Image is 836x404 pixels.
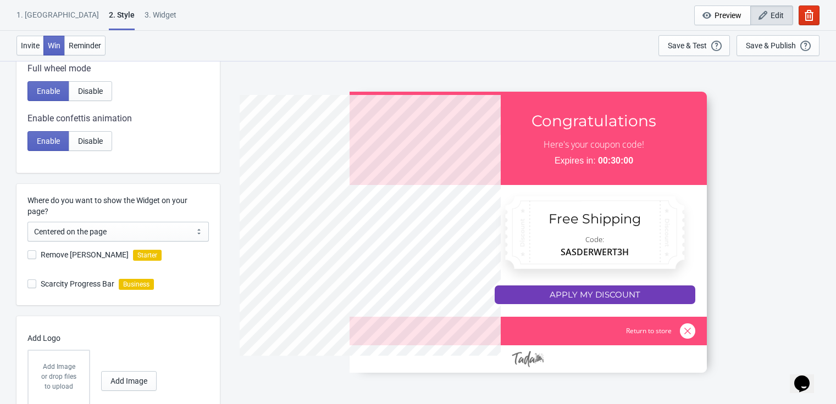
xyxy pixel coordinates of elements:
div: or drop files to upload [40,372,78,391]
button: Preview [694,5,751,25]
button: Disable [69,131,112,151]
span: Disable [78,137,103,145]
button: Disable [69,81,112,101]
label: Where do you want to show the Widget on your page? [27,195,209,217]
p: Add Image [40,362,78,372]
div: Save & Publish [746,41,796,50]
span: Enable [37,87,60,96]
span: Reminder [69,41,101,50]
i: Starter [133,250,162,261]
button: Enable [27,131,69,151]
span: Win [48,41,60,50]
button: Edit [750,5,793,25]
span: Remove [PERSON_NAME] [41,249,129,260]
div: 3. Widget [145,9,176,29]
span: Enable [37,137,60,145]
div: Save & Test [668,41,707,50]
button: Invite [16,36,44,55]
button: Win [43,36,65,55]
span: Disable [78,87,103,96]
button: Add Image [101,371,157,391]
span: Preview [715,11,741,20]
p: Add Logo [27,333,203,344]
span: Add Image [110,377,147,385]
span: Invite [21,41,40,50]
div: 1. [GEOGRAPHIC_DATA] [16,9,99,29]
button: Reminder [64,36,106,55]
div: 2 . Style [109,9,135,30]
i: Business [119,279,154,290]
span: Enable confettis animation [27,112,132,125]
iframe: chat widget [790,360,825,393]
span: Scarcity Progress Bar [41,278,114,289]
button: Save & Publish [737,35,820,56]
button: Save & Test [658,35,730,56]
button: Enable [27,81,69,101]
span: Full wheel mode [27,62,91,75]
span: Edit [771,11,784,20]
